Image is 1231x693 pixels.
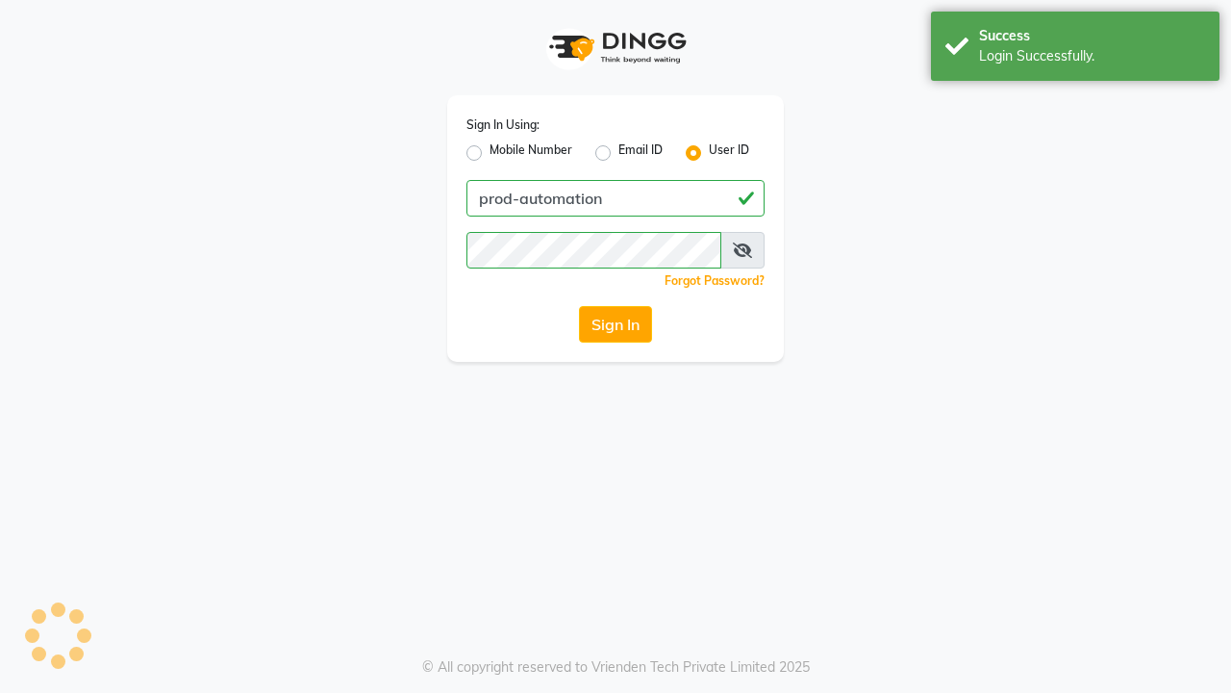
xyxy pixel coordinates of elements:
[490,141,572,165] label: Mobile Number
[466,232,721,269] input: Username
[466,180,765,217] input: Username
[618,141,663,165] label: Email ID
[979,46,1205,66] div: Login Successfully.
[979,26,1205,46] div: Success
[709,141,749,165] label: User ID
[579,306,652,343] button: Sign In
[665,273,765,288] a: Forgot Password?
[466,116,540,134] label: Sign In Using:
[539,19,692,76] img: logo1.svg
